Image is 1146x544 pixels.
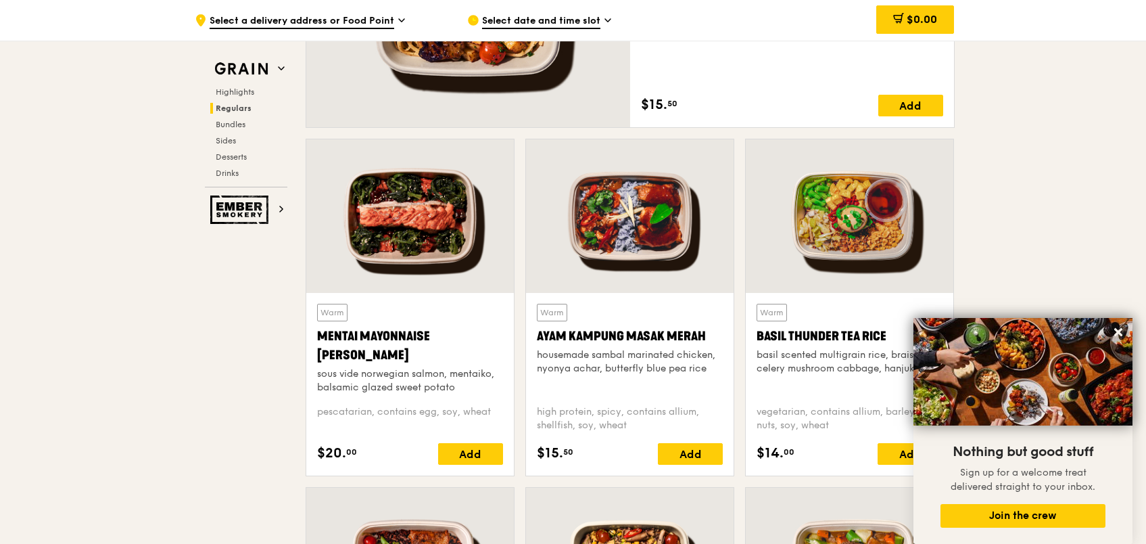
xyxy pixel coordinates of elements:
[537,327,723,346] div: Ayam Kampung Masak Merah
[210,196,272,224] img: Ember Smokery web logo
[438,443,503,465] div: Add
[537,304,567,321] div: Warm
[317,367,503,394] div: sous vide norwegian salmon, mentaiko, balsamic glazed sweet potato
[757,327,942,346] div: Basil Thunder Tea Rice
[216,120,245,129] span: Bundles
[317,405,503,432] div: pescatarian, contains egg, soy, wheat
[216,87,254,97] span: Highlights
[913,318,1132,426] img: DSC07876-Edit02-Large.jpeg
[563,447,573,457] span: 50
[757,405,942,432] div: vegetarian, contains allium, barley, egg, nuts, soy, wheat
[757,443,784,463] span: $14.
[317,304,348,321] div: Warm
[878,95,943,116] div: Add
[216,168,239,178] span: Drinks
[757,348,942,376] div: basil scented multigrain rice, braised celery mushroom cabbage, hanjuku egg
[953,444,1093,460] span: Nothing but good stuff
[757,304,787,321] div: Warm
[940,504,1105,528] button: Join the crew
[951,467,1095,493] span: Sign up for a welcome treat delivered straight to your inbox.
[537,443,563,463] span: $15.
[537,348,723,376] div: housemade sambal marinated chicken, nyonya achar, butterfly blue pea rice
[537,405,723,432] div: high protein, spicy, contains allium, shellfish, soy, wheat
[210,14,394,29] span: Select a delivery address or Food Point
[667,98,677,109] span: 50
[658,443,723,465] div: Add
[210,57,272,81] img: Grain web logo
[216,104,252,113] span: Regulars
[317,443,346,463] span: $20.
[317,327,503,365] div: Mentai Mayonnaise [PERSON_NAME]
[641,95,667,115] span: $15.
[482,14,600,29] span: Select date and time slot
[878,443,942,465] div: Add
[907,13,937,26] span: $0.00
[346,447,357,457] span: 00
[784,447,794,457] span: 00
[216,136,236,145] span: Sides
[1107,321,1129,343] button: Close
[216,152,247,162] span: Desserts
